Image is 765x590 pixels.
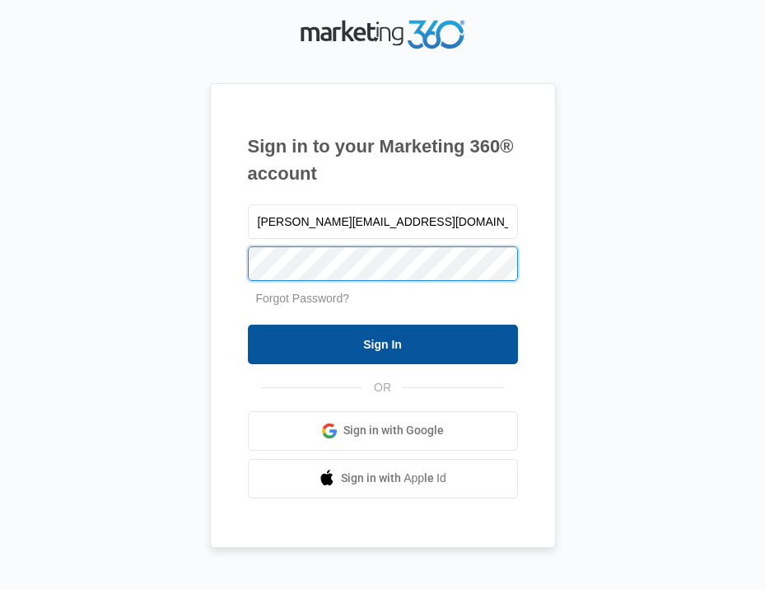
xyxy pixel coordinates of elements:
[248,204,518,239] input: Email
[256,292,350,305] a: Forgot Password?
[362,379,403,396] span: OR
[248,133,518,187] h1: Sign in to your Marketing 360® account
[248,459,518,499] a: Sign in with Apple Id
[248,411,518,451] a: Sign in with Google
[248,325,518,364] input: Sign In
[341,470,446,487] span: Sign in with Apple Id
[343,422,444,439] span: Sign in with Google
